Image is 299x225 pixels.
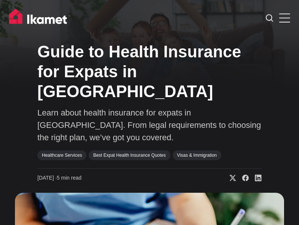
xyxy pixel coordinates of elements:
[37,42,262,101] h1: Guide to Health Insurance for Expats in [GEOGRAPHIC_DATA]
[37,174,81,182] time: 5 min read
[9,9,70,27] img: Ikamet home
[173,150,221,160] a: Visas & Immigration
[37,150,86,160] a: Healthcare Services
[224,174,236,182] a: Share on X
[37,106,262,144] p: Learn about health insurance for expats in [GEOGRAPHIC_DATA]. From legal requirements to choosing...
[89,150,170,160] a: Best Expat Health Insurance Quotes
[249,174,262,182] a: Share on Linkedin
[236,174,249,182] a: Share on Facebook
[37,175,57,181] span: [DATE] ∙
